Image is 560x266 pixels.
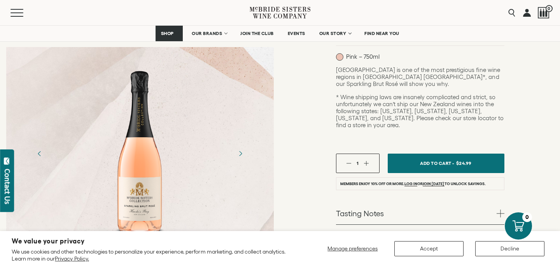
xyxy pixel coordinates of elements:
[12,248,296,262] p: We use cookies and other technologies to personalize your experience, perform marketing, and coll...
[394,241,464,256] button: Accept
[10,9,38,17] button: Mobile Menu Trigger
[522,212,532,222] div: 0
[314,26,356,41] a: OUR STORY
[546,5,553,12] span: 0
[235,26,279,41] a: JOIN THE CLUB
[187,26,231,41] a: OUR BRANDS
[12,238,296,245] h2: We value your privacy
[423,182,444,186] a: join [DATE]
[327,245,378,252] span: Manage preferences
[336,202,504,224] a: Tasting Notes
[456,157,472,169] span: $24.99
[357,161,359,166] span: 1
[323,241,383,256] button: Manage preferences
[359,26,404,41] a: FIND NEAR YOU
[404,182,417,186] a: Log in
[288,31,305,36] span: EVENTS
[336,94,504,128] span: * Wine shipping laws are insanely complicated and strict, so unfortunately we can’t ship our New ...
[336,53,380,61] p: Pink – 750ml
[3,169,11,204] div: Contact Us
[420,157,454,169] span: Add To Cart -
[55,255,89,262] a: Privacy Policy.
[475,241,544,256] button: Decline
[388,154,504,173] button: Add To Cart - $24.99
[161,31,174,36] span: SHOP
[336,225,504,247] a: Food Pairings
[192,31,222,36] span: OUR BRANDS
[156,26,183,41] a: SHOP
[230,143,250,164] button: Next
[240,31,274,36] span: JOIN THE CLUB
[30,143,50,164] button: Previous
[283,26,310,41] a: EVENTS
[364,31,399,36] span: FIND NEAR YOU
[319,31,346,36] span: OUR STORY
[336,66,500,87] span: [GEOGRAPHIC_DATA] is one of the most prestigious fine wine regions in [GEOGRAPHIC_DATA] [GEOGRAPH...
[336,177,504,190] li: Members enjoy 10% off or more. or to unlock savings.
